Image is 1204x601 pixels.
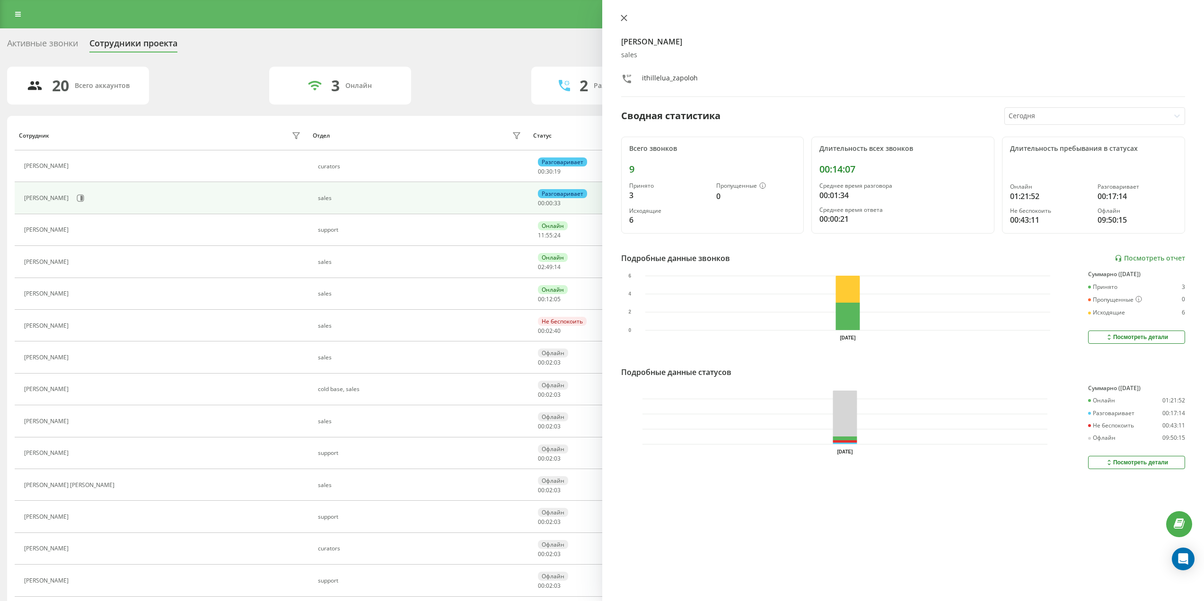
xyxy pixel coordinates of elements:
[1172,548,1195,570] div: Open Intercom Messenger
[538,189,587,198] div: Разговаривает
[716,183,796,190] div: Пропущенные
[819,213,986,225] div: 00:00:21
[554,391,561,399] span: 03
[628,309,631,314] text: 2
[1010,214,1090,226] div: 00:43:11
[621,366,731,378] div: Подробные данные статусов
[538,200,561,207] div: : :
[546,167,553,175] span: 30
[538,296,561,303] div: : :
[621,253,730,264] div: Подробные данные звонков
[538,423,561,430] div: : :
[546,327,553,335] span: 02
[628,328,631,333] text: 0
[538,317,587,326] div: Не беспокоить
[1162,422,1185,429] div: 00:43:11
[313,132,330,139] div: Отдел
[24,195,71,201] div: [PERSON_NAME]
[318,163,524,170] div: curators
[24,514,71,520] div: [PERSON_NAME]
[621,109,721,123] div: Сводная статистика
[538,486,545,494] span: 00
[538,454,545,462] span: 00
[24,226,71,233] div: [PERSON_NAME]
[554,582,561,590] span: 03
[538,167,545,175] span: 00
[819,183,986,189] div: Среднее время разговора
[538,487,561,494] div: : :
[1162,435,1185,441] div: 09:50:15
[1088,296,1142,304] div: Пропущенные
[554,199,561,207] span: 33
[819,164,986,175] div: 00:14:07
[24,259,71,265] div: [PERSON_NAME]
[1162,410,1185,417] div: 00:17:14
[538,381,568,390] div: Офлайн
[1010,145,1177,153] div: Длительность пребывания в статусах
[554,550,561,558] span: 03
[538,157,587,166] div: Разговаривает
[318,259,524,265] div: sales
[538,583,561,589] div: : :
[1182,309,1185,316] div: 6
[1088,410,1134,417] div: Разговаривает
[538,264,561,270] div: : :
[24,577,71,584] div: [PERSON_NAME]
[1088,397,1115,404] div: Онлайн
[1115,254,1185,262] a: Посмотреть отчет
[24,418,71,425] div: [PERSON_NAME]
[538,358,545,366] span: 00
[318,386,524,392] div: cold base, sales
[538,168,561,175] div: : :
[318,482,524,488] div: sales
[318,226,524,233] div: support
[546,454,553,462] span: 02
[1098,208,1177,214] div: Офлайн
[318,514,524,520] div: support
[819,145,986,153] div: Длительность всех звонков
[318,354,524,361] div: sales
[538,253,568,262] div: Онлайн
[538,263,545,271] span: 02
[538,231,545,239] span: 11
[1098,191,1177,202] div: 00:17:14
[716,191,796,202] div: 0
[538,519,561,525] div: : :
[580,77,588,95] div: 2
[318,322,524,329] div: sales
[554,486,561,494] span: 03
[629,145,796,153] div: Всего звонков
[837,449,852,454] text: [DATE]
[1088,435,1116,441] div: Офлайн
[1098,214,1177,226] div: 09:50:15
[1088,385,1185,392] div: Суммарно ([DATE])
[554,454,561,462] span: 03
[840,335,855,340] text: [DATE]
[546,486,553,494] span: 02
[1010,191,1090,202] div: 01:21:52
[546,295,553,303] span: 12
[538,232,561,239] div: : :
[318,450,524,456] div: support
[318,195,524,201] div: sales
[345,82,372,90] div: Онлайн
[629,214,709,226] div: 6
[1088,271,1185,278] div: Суммарно ([DATE])
[554,295,561,303] span: 05
[318,545,524,552] div: curators
[538,422,545,430] span: 00
[1088,456,1185,469] button: Посмотреть детали
[538,455,561,462] div: : :
[819,190,986,201] div: 00:01:34
[819,207,986,213] div: Среднее время ответа
[331,77,340,95] div: 3
[629,164,796,175] div: 9
[318,290,524,297] div: sales
[75,82,130,90] div: Всего аккаунтов
[538,551,561,557] div: : :
[554,422,561,430] span: 03
[554,327,561,335] span: 40
[629,183,709,189] div: Принято
[52,77,69,95] div: 20
[621,51,1186,59] div: sales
